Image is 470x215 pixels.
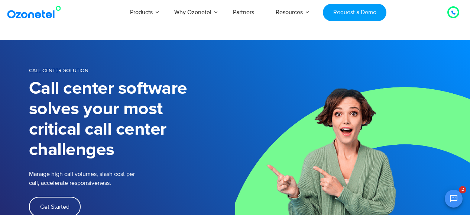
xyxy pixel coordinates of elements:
a: Request a Demo [323,4,386,21]
p: Manage high call volumes, slash cost per call, accelerate responsiveness. [29,170,178,187]
span: Call Center Solution [29,67,88,74]
span: 2 [459,186,466,193]
span: Get Started [40,204,69,210]
button: Open chat [445,190,463,208]
h1: Call center software solves your most critical call center challenges [29,78,235,160]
